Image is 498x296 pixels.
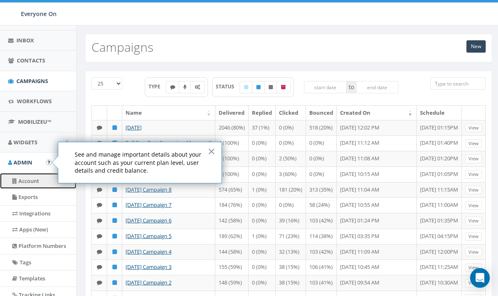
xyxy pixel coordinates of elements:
td: 1 (0%) [249,229,276,244]
td: 0 (0%) [249,197,276,213]
td: 71 (23%) [276,229,306,244]
td: [DATE] 01:35PM [417,213,462,229]
label: Ringless Voice Mail [179,81,191,93]
td: 38 (15%) [276,275,306,291]
h2: Campaigns [91,40,153,54]
td: 103 (41%) [306,275,337,291]
td: 2 (50%) [276,151,306,166]
td: 58 (24%) [306,197,337,213]
td: 2046 (80%) [215,120,249,136]
td: 0 (0%) [249,166,276,182]
button: Open In-App Guide [46,160,52,165]
i: Unpublished [269,85,273,90]
a: View [465,217,482,225]
th: Clicked [276,106,306,120]
td: [DATE] 12:00PM [417,244,462,260]
td: 0 (0%) [306,135,337,151]
td: [DATE] 10:55 AM [337,197,417,213]
td: 181 (20%) [276,182,306,198]
i: Draft [244,85,248,90]
td: 0 (0%) [249,151,276,166]
td: 184 (76%) [215,197,249,213]
td: 103 (42%) [306,213,337,229]
td: [DATE] 04:15PM [417,229,462,244]
i: Published [112,249,117,254]
span: Everyone On [21,10,57,18]
td: 106 (41%) [306,259,337,275]
span: Workflows [17,97,52,105]
a: Toll-Free Test Campaign: Message 3 [126,139,212,146]
td: 38 (15%) [276,259,306,275]
i: Published [112,125,117,130]
td: 0 (0%) [306,166,337,182]
i: Published [112,218,117,223]
a: [DATE] Campaign 2 [126,279,171,286]
td: 574 (65%) [215,182,249,198]
td: [DATE] 01:24 PM [337,213,417,229]
td: [DATE] 03:35 PM [337,229,417,244]
a: View [465,170,482,179]
td: 103 (42%) [306,244,337,260]
i: Published [112,280,117,285]
i: Published [112,140,117,146]
td: 189 (62%) [215,229,249,244]
td: 144 (58%) [215,244,249,260]
i: Text SMS [97,187,102,192]
a: View [465,248,482,257]
td: [DATE] 11:00AM [417,197,462,213]
td: [DATE] 11:04 AM [337,182,417,198]
td: [DATE] 01:40PM [417,135,462,151]
td: [DATE] 10:45 AM [337,259,417,275]
a: View [465,201,482,210]
td: 0 (0%) [249,135,276,151]
i: Published [112,187,117,192]
td: 0 (0%) [249,275,276,291]
a: View [465,186,482,194]
button: Close [208,145,215,158]
a: View [465,139,482,148]
td: [DATE] 11:25AM [417,259,462,275]
p: See and manage important details about your account such as your current plan level, user details... [75,150,205,175]
td: [DATE] 10:15 AM [337,166,417,182]
td: 313 (35%) [306,182,337,198]
a: View [465,264,482,272]
label: Published [252,81,265,93]
i: Published [112,264,117,270]
i: Published [256,85,260,90]
i: Text SMS [97,249,102,254]
label: Archived [276,81,290,93]
td: [DATE] 01:20PM [417,151,462,166]
a: View [465,279,482,287]
a: View [465,124,482,132]
span: Campaigns [16,77,48,85]
th: Name: activate to sort column ascending [122,106,215,120]
td: 148 (59%) [215,275,249,291]
div: Open Intercom Messenger [470,268,490,288]
td: [DATE] 01:15PM [417,120,462,136]
span: STATUS [216,83,240,90]
td: 4 (100%) [215,135,249,151]
td: 0 (0%) [276,135,306,151]
span: Admin [14,159,32,166]
td: 39 (16%) [276,213,306,229]
span: Widgets [14,139,37,146]
td: [DATE] 11:08 AM [337,151,417,166]
td: 0 (0%) [249,213,276,229]
th: Created On: activate to sort column ascending [337,106,417,120]
td: [DATE] 01:05PM [417,166,462,182]
input: Type to search [430,77,486,90]
td: 0 (0%) [249,259,276,275]
i: Text SMS [97,202,102,208]
label: Automated Message [190,81,205,93]
td: [DATE] 11:09 AM [337,244,417,260]
a: [DATE] Campaign 3 [126,263,171,271]
td: 142 (58%) [215,213,249,229]
th: Schedule [417,106,462,120]
a: [DATE] Campaign 7 [126,201,171,208]
a: New [466,40,486,53]
a: View [465,232,482,241]
td: 3 (60%) [276,166,306,182]
a: [DATE] [126,124,142,131]
td: 4 (100%) [215,151,249,166]
td: 155 (59%) [215,259,249,275]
